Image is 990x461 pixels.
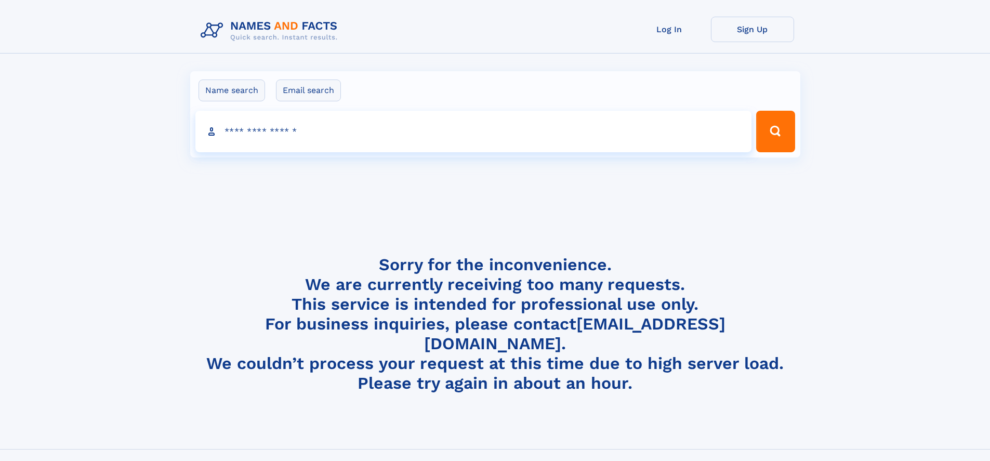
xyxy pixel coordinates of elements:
[195,111,752,152] input: search input
[196,255,794,393] h4: Sorry for the inconvenience. We are currently receiving too many requests. This service is intend...
[711,17,794,42] a: Sign Up
[424,314,725,353] a: [EMAIL_ADDRESS][DOMAIN_NAME]
[196,17,346,45] img: Logo Names and Facts
[756,111,795,152] button: Search Button
[276,80,341,101] label: Email search
[199,80,265,101] label: Name search
[628,17,711,42] a: Log In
